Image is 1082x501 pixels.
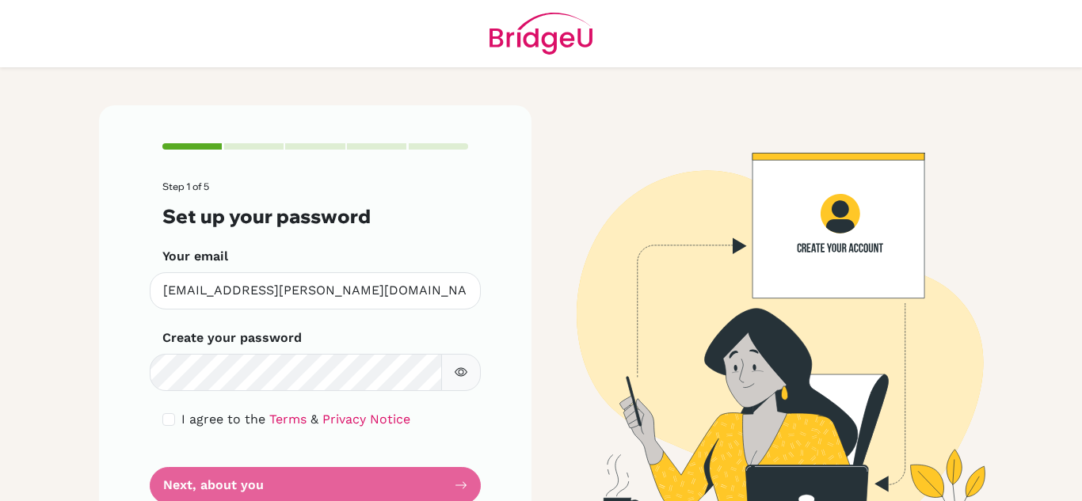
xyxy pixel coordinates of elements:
[162,247,228,266] label: Your email
[150,272,481,309] input: Insert your email*
[181,412,265,427] span: I agree to the
[162,205,468,228] h3: Set up your password
[162,328,302,347] label: Create your password
[269,412,307,427] a: Terms
[311,412,318,427] span: &
[322,412,410,427] a: Privacy Notice
[162,180,209,192] span: Step 1 of 5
